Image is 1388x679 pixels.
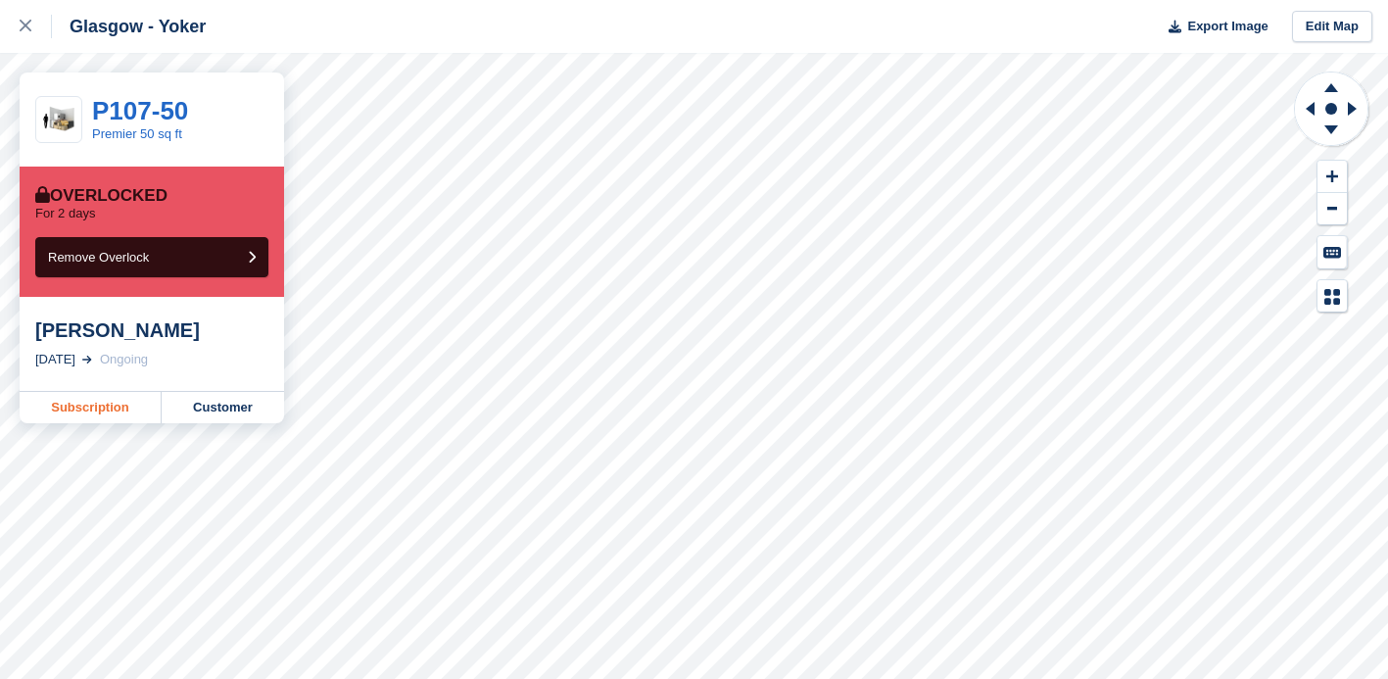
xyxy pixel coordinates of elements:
a: Subscription [20,392,162,423]
img: 50-sqft-unit.jpg [36,103,81,137]
div: Glasgow - Yoker [52,15,206,38]
button: Keyboard Shortcuts [1317,236,1347,268]
img: arrow-right-light-icn-cde0832a797a2874e46488d9cf13f60e5c3a73dbe684e267c42b8395dfbc2abf.svg [82,356,92,364]
a: P107-50 [92,96,188,125]
a: Premier 50 sq ft [92,126,182,141]
button: Zoom Out [1317,193,1347,225]
span: Remove Overlock [48,250,149,265]
div: Ongoing [100,350,148,369]
div: Overlocked [35,186,168,206]
button: Remove Overlock [35,237,268,277]
button: Export Image [1157,11,1268,43]
button: Zoom In [1317,161,1347,193]
a: Customer [162,392,284,423]
p: For 2 days [35,206,95,221]
span: Export Image [1187,17,1268,36]
button: Map Legend [1317,280,1347,313]
a: Edit Map [1292,11,1372,43]
div: [DATE] [35,350,75,369]
div: [PERSON_NAME] [35,318,268,342]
